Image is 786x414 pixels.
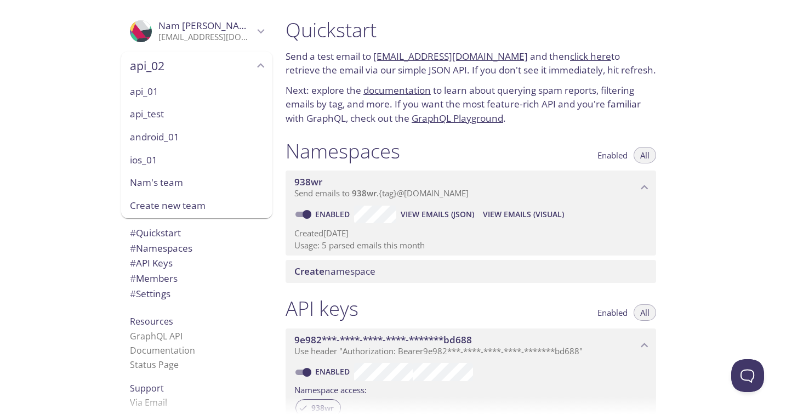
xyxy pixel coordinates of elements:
[634,147,656,163] button: All
[479,206,568,223] button: View Emails (Visual)
[294,265,375,277] span: namespace
[158,19,256,32] span: Nam [PERSON_NAME]
[286,83,656,126] p: Next: explore the to learn about querying spam reports, filtering emails by tag, and more. If you...
[130,58,254,73] span: api_02
[121,80,272,103] div: api_01
[286,18,656,42] h1: Quickstart
[158,32,254,43] p: [EMAIL_ADDRESS][DOMAIN_NAME]
[286,260,656,283] div: Create namespace
[130,344,195,356] a: Documentation
[121,286,272,302] div: Team Settings
[634,304,656,321] button: All
[483,208,564,221] span: View Emails (Visual)
[121,103,272,126] div: api_test
[121,271,272,286] div: Members
[130,257,173,269] span: API Keys
[352,188,377,199] span: 938wr
[130,153,264,167] span: ios_01
[121,13,272,49] div: Nam Kevin
[121,149,272,172] div: ios_01
[121,256,272,271] div: API Keys
[130,226,181,239] span: Quickstart
[396,206,479,223] button: View Emails (JSON)
[591,304,634,321] button: Enabled
[401,208,474,221] span: View Emails (JSON)
[130,382,164,394] span: Support
[130,287,136,300] span: #
[130,359,179,371] a: Status Page
[294,381,367,397] label: Namespace access:
[314,366,354,377] a: Enabled
[121,241,272,256] div: Namespaces
[130,330,183,342] a: GraphQL API
[130,257,136,269] span: #
[130,130,264,144] span: android_01
[363,84,431,97] a: documentation
[121,52,272,80] div: api_02
[591,147,634,163] button: Enabled
[294,188,469,199] span: Send emails to . {tag} @[DOMAIN_NAME]
[130,84,264,99] span: api_01
[130,272,136,285] span: #
[121,225,272,241] div: Quickstart
[294,240,647,251] p: Usage: 5 parsed emails this month
[130,287,170,300] span: Settings
[121,126,272,149] div: android_01
[121,194,272,218] div: Create new team
[286,171,656,205] div: 938wr namespace
[412,112,503,124] a: GraphQL Playground
[130,242,192,254] span: Namespaces
[130,272,178,285] span: Members
[130,199,264,213] span: Create new team
[294,265,324,277] span: Create
[121,171,272,194] div: Nam's team
[130,315,173,327] span: Resources
[731,359,764,392] iframe: Help Scout Beacon - Open
[294,228,647,239] p: Created [DATE]
[286,296,358,321] h1: API keys
[286,49,656,77] p: Send a test email to and then to retrieve the email via our simple JSON API. If you don't see it ...
[130,226,136,239] span: #
[570,50,611,63] a: click here
[130,107,264,121] span: api_test
[130,175,264,190] span: Nam's team
[130,242,136,254] span: #
[373,50,528,63] a: [EMAIL_ADDRESS][DOMAIN_NAME]
[286,139,400,163] h1: Namespaces
[314,209,354,219] a: Enabled
[294,175,322,188] span: 938wr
